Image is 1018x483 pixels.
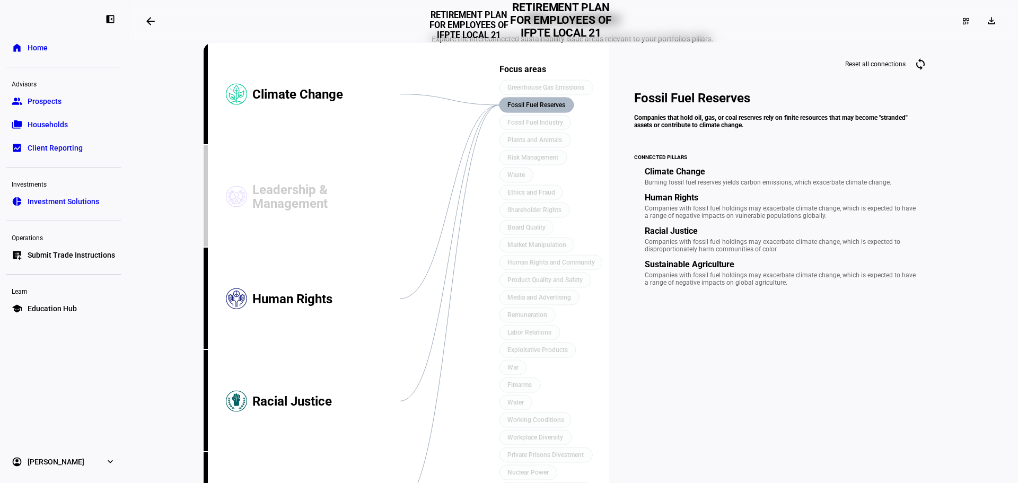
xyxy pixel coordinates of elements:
[507,399,524,406] text: Water
[645,238,916,253] div: Companies with fossil fuel holdings may exacerbate climate change, which is expected to dispropor...
[28,303,77,314] span: Education Hub
[507,101,565,109] text: Fossil Fuel Reserves
[6,191,121,212] a: pie_chartInvestment Solutions
[105,14,116,24] eth-mat-symbol: left_panel_close
[507,206,561,214] text: Shareholder Rights
[845,60,906,68] span: Reset all connections
[962,17,970,25] mat-icon: dashboard_customize
[428,10,510,40] h3: RETIREMENT PLAN FOR EMPLOYEES OF IFPTE LOCAL 21
[507,224,546,231] text: Board Quality
[252,350,400,452] div: Racial Justice
[6,137,121,159] a: bid_landscapeClient Reporting
[6,283,121,298] div: Learn
[12,250,22,260] eth-mat-symbol: list_alt_add
[12,42,22,53] eth-mat-symbol: home
[252,248,400,350] div: Human Rights
[6,76,121,91] div: Advisors
[12,456,22,467] eth-mat-symbol: account_circle
[28,250,115,260] span: Submit Trade Instructions
[12,303,22,314] eth-mat-symbol: school
[252,43,400,145] div: Climate Change
[507,294,571,301] text: Media and Advertising
[986,15,997,26] mat-icon: download
[507,154,558,161] text: Risk Management
[507,329,551,336] text: Labor Relations
[645,179,916,186] div: Burning fossil fuel reserves yields carbon emissions, which exacerbate climate change.
[507,189,555,196] text: Ethics and Fraud
[6,91,121,112] a: groupProspects
[6,37,121,58] a: homeHome
[12,196,22,207] eth-mat-symbol: pie_chart
[507,241,566,249] text: Market Manipulation
[507,346,568,354] text: Exploitative Products
[28,143,83,153] span: Client Reporting
[6,114,121,135] a: folder_copyHouseholds
[645,166,916,177] div: Climate Change
[507,451,584,459] text: Private Prisons Divestment
[507,171,525,179] text: Waste
[105,456,116,467] eth-mat-symbol: expand_more
[507,136,562,144] text: Plants and Animals
[634,154,916,160] div: CONNECTED PILLARS
[28,196,99,207] span: Investment Solutions
[645,271,916,286] div: Companies with fossil fuel holdings may exacerbate climate change, which is expected to have a ra...
[645,192,916,203] div: Human Rights
[634,114,916,129] h4: Companies that hold oil, gas, or coal reserves rely on finite resources that may become "stranded...
[6,176,121,191] div: Investments
[12,143,22,153] eth-mat-symbol: bid_landscape
[12,119,22,130] eth-mat-symbol: folder_copy
[645,205,916,219] div: Companies with fossil fuel holdings may exacerbate climate change, which is expected to have a ra...
[645,226,916,236] div: Racial Justice
[510,1,612,41] h2: RETIREMENT PLAN FOR EMPLOYEES OF IFPTE LOCAL 21
[507,469,549,476] text: Nuclear Power
[28,456,84,467] span: [PERSON_NAME]
[507,259,595,266] text: Human Rights and Community
[507,416,564,424] text: Working Conditions
[507,276,583,284] text: Product Quality and Safety
[28,96,62,107] span: Prospects
[12,96,22,107] eth-mat-symbol: group
[507,364,519,371] text: War
[507,434,563,441] text: Workplace Diversity
[914,58,927,71] mat-icon: cached
[28,42,48,53] span: Home
[507,381,532,389] text: Firearms
[507,119,563,126] text: Fossil Fuel Industry
[507,311,547,319] text: Remuneration
[499,64,546,74] text: Focus areas
[634,91,916,106] h2: Fossil Fuel Reserves
[6,230,121,244] div: Operations
[252,145,400,248] div: Leadership & Management
[507,84,584,91] text: Greenhouse Gas Emissions
[28,119,68,130] span: Households
[645,259,916,269] div: Sustainable Agriculture
[144,15,157,28] mat-icon: arrow_backwards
